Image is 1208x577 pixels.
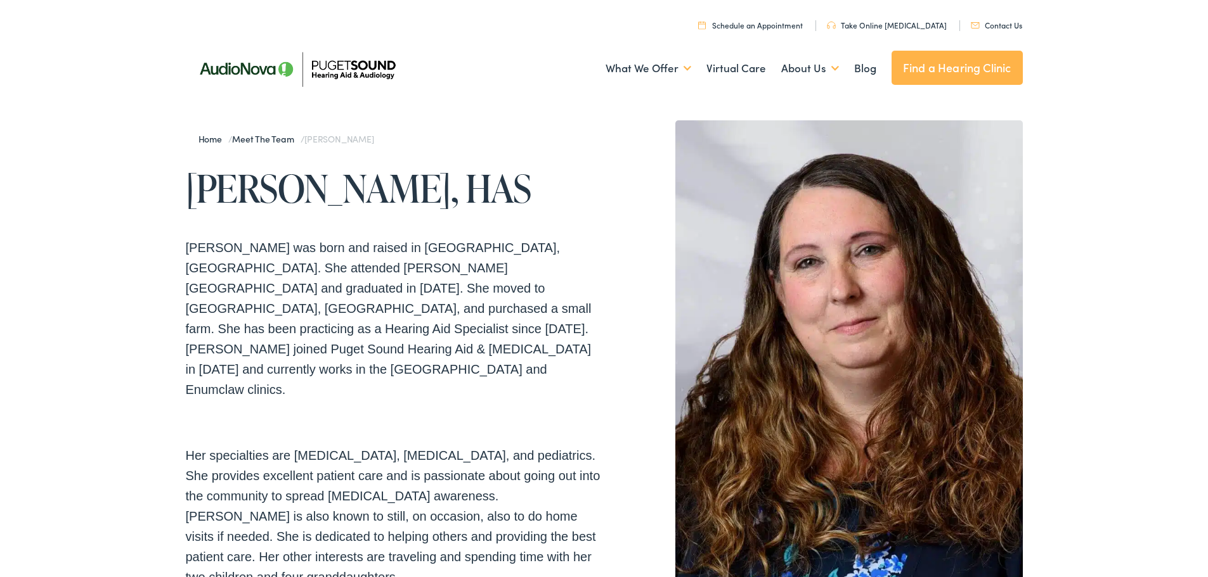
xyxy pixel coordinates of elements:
[304,132,373,145] span: [PERSON_NAME]
[706,45,766,92] a: Virtual Care
[198,132,228,145] a: Home
[698,21,706,29] img: utility icon
[232,132,300,145] a: Meet the Team
[698,20,803,30] a: Schedule an Appointment
[186,167,604,209] h1: [PERSON_NAME], HAS
[198,132,374,145] span: / /
[186,238,604,400] p: [PERSON_NAME] was born and raised in [GEOGRAPHIC_DATA], [GEOGRAPHIC_DATA]. She attended [PERSON_N...
[971,20,1022,30] a: Contact Us
[971,22,980,29] img: utility icon
[827,20,947,30] a: Take Online [MEDICAL_DATA]
[606,45,691,92] a: What We Offer
[854,45,876,92] a: Blog
[892,51,1023,85] a: Find a Hearing Clinic
[781,45,839,92] a: About Us
[827,22,836,29] img: utility icon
